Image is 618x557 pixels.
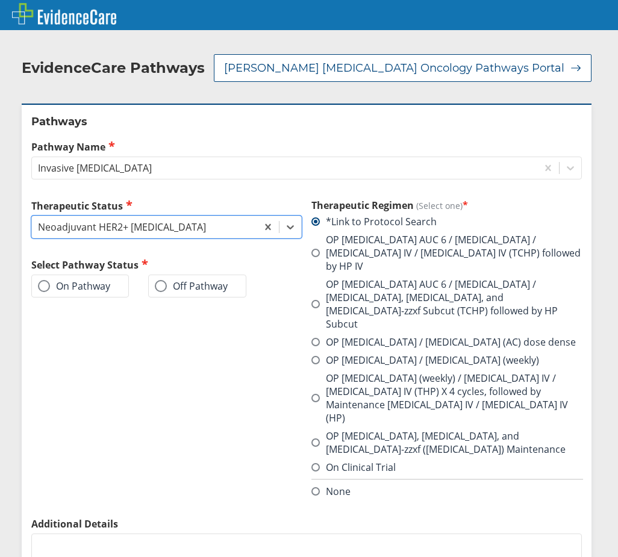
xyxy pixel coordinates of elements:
[311,461,396,474] label: On Clinical Trial
[416,200,463,211] span: (Select one)
[214,54,591,82] button: [PERSON_NAME] [MEDICAL_DATA] Oncology Pathways Portal
[31,114,582,129] h2: Pathways
[311,353,539,367] label: OP [MEDICAL_DATA] / [MEDICAL_DATA] (weekly)
[31,258,302,272] h2: Select Pathway Status
[311,278,582,331] label: OP [MEDICAL_DATA] AUC 6 / [MEDICAL_DATA] / [MEDICAL_DATA], [MEDICAL_DATA], and [MEDICAL_DATA]-zzx...
[38,220,206,234] div: Neoadjuvant HER2+ [MEDICAL_DATA]
[38,280,110,292] label: On Pathway
[38,161,152,175] div: Invasive [MEDICAL_DATA]
[31,140,582,154] label: Pathway Name
[31,199,302,213] label: Therapeutic Status
[22,59,205,77] h2: EvidenceCare Pathways
[311,233,582,273] label: OP [MEDICAL_DATA] AUC 6 / [MEDICAL_DATA] / [MEDICAL_DATA] IV / [MEDICAL_DATA] IV (TCHP) followed ...
[12,3,116,25] img: EvidenceCare
[311,485,351,498] label: None
[155,280,228,292] label: Off Pathway
[311,199,582,212] h3: Therapeutic Regimen
[31,517,582,531] label: Additional Details
[224,61,564,75] span: [PERSON_NAME] [MEDICAL_DATA] Oncology Pathways Portal
[311,215,437,228] label: *Link to Protocol Search
[311,429,582,456] label: OP [MEDICAL_DATA], [MEDICAL_DATA], and [MEDICAL_DATA]-zzxf ([MEDICAL_DATA]) Maintenance
[311,335,576,349] label: OP [MEDICAL_DATA] / [MEDICAL_DATA] (AC) dose dense
[311,372,582,425] label: OP [MEDICAL_DATA] (weekly) / [MEDICAL_DATA] IV / [MEDICAL_DATA] IV (THP) X 4 cycles, followed by ...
